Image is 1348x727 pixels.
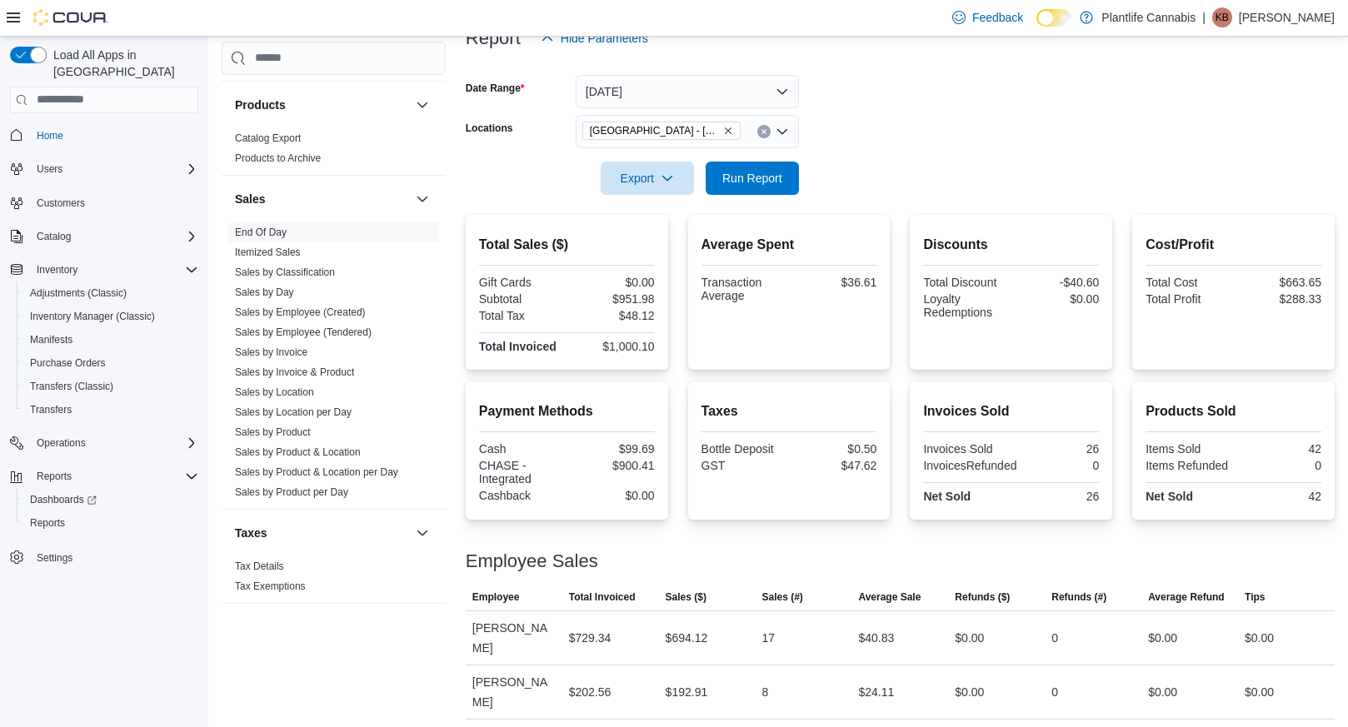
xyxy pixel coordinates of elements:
[582,122,741,140] span: Edmonton - Albany
[479,489,563,502] div: Cashback
[30,356,106,370] span: Purchase Orders
[412,523,432,543] button: Taxes
[412,189,432,209] button: Sales
[479,292,563,306] div: Subtotal
[701,401,877,421] h2: Taxes
[1051,682,1058,702] div: 0
[30,380,113,393] span: Transfers (Classic)
[792,442,876,456] div: $0.50
[17,398,205,421] button: Transfers
[235,466,398,478] a: Sales by Product & Location per Day
[955,682,984,702] div: $0.00
[235,191,266,207] h3: Sales
[30,493,97,506] span: Dashboards
[235,366,354,378] a: Sales by Invoice & Product
[479,309,563,322] div: Total Tax
[1015,490,1099,503] div: 26
[17,305,205,328] button: Inventory Manager (Classic)
[235,306,366,319] span: Sales by Employee (Created)
[235,366,354,379] span: Sales by Invoice & Product
[946,1,1030,34] a: Feedback
[701,276,786,302] div: Transaction Average
[706,162,799,195] button: Run Report
[30,466,78,486] button: Reports
[762,628,776,648] div: 17
[570,276,654,289] div: $0.00
[479,401,655,421] h2: Payment Methods
[23,513,198,533] span: Reports
[576,75,799,108] button: [DATE]
[1245,628,1274,648] div: $0.00
[30,126,70,146] a: Home
[666,590,706,604] span: Sales ($)
[701,459,786,472] div: GST
[570,309,654,322] div: $48.12
[1036,9,1071,27] input: Dark Mode
[1148,628,1177,648] div: $0.00
[37,162,62,176] span: Users
[1212,7,1232,27] div: Kim Bore
[37,263,77,276] span: Inventory
[1148,682,1177,702] div: $0.00
[701,442,786,456] div: Bottle Deposit
[30,159,69,179] button: Users
[1051,628,1058,648] div: 0
[235,560,284,572] a: Tax Details
[569,590,636,604] span: Total Invoiced
[235,246,301,259] span: Itemized Sales
[30,125,198,146] span: Home
[3,157,205,181] button: Users
[235,97,409,113] button: Products
[235,152,321,165] span: Products to Archive
[723,126,733,136] button: Remove Edmonton - Albany from selection in this group
[235,466,398,479] span: Sales by Product & Location per Day
[235,132,301,144] a: Catalog Export
[3,431,205,455] button: Operations
[1146,401,1321,421] h2: Products Sold
[23,353,198,373] span: Purchase Orders
[37,129,63,142] span: Home
[235,246,301,258] a: Itemized Sales
[955,628,984,648] div: $0.00
[17,511,205,535] button: Reports
[1237,292,1321,306] div: $288.33
[23,400,198,420] span: Transfers
[30,260,84,280] button: Inventory
[466,665,562,719] div: [PERSON_NAME]
[235,306,366,318] a: Sales by Employee (Created)
[30,433,198,453] span: Operations
[23,376,120,396] a: Transfers (Classic)
[3,225,205,248] button: Catalog
[37,551,72,565] span: Settings
[1146,442,1230,456] div: Items Sold
[235,286,294,298] a: Sales by Day
[235,132,301,145] span: Catalog Export
[235,525,267,541] h3: Taxes
[235,326,372,339] span: Sales by Employee (Tendered)
[23,400,78,420] a: Transfers
[17,281,205,305] button: Adjustments (Classic)
[570,340,654,353] div: $1,000.10
[30,227,198,246] span: Catalog
[762,682,769,702] div: 8
[37,197,85,210] span: Customers
[1237,442,1321,456] div: 42
[722,170,782,187] span: Run Report
[235,560,284,573] span: Tax Details
[235,326,372,338] a: Sales by Employee (Tendered)
[3,191,205,215] button: Customers
[37,470,72,483] span: Reports
[955,590,1010,604] span: Refunds ($)
[792,459,876,472] div: $47.62
[23,330,79,350] a: Manifests
[972,9,1023,26] span: Feedback
[466,28,521,48] h3: Report
[235,446,361,459] span: Sales by Product & Location
[235,152,321,164] a: Products to Archive
[30,227,77,246] button: Catalog
[923,490,971,503] strong: Net Sold
[1202,7,1206,27] p: |
[23,513,72,533] a: Reports
[923,442,1007,456] div: Invoices Sold
[235,346,307,359] span: Sales by Invoice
